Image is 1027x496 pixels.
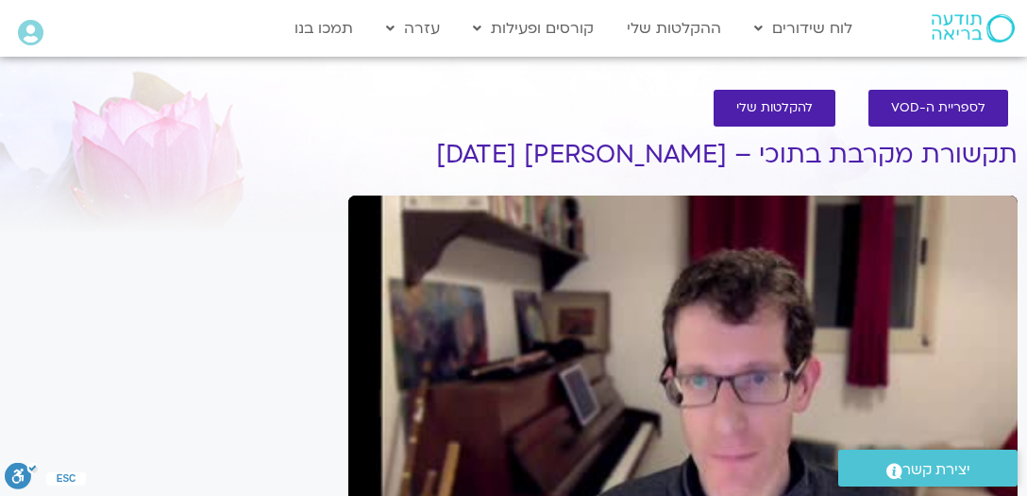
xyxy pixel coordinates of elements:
a: לספריית ה-VOD [868,90,1008,127]
a: יצירת קשר [838,450,1018,487]
a: ההקלטות שלי [617,10,731,46]
img: תודעה בריאה [932,14,1015,43]
a: לוח שידורים [745,10,862,46]
a: תמכו בנו [285,10,362,46]
span: לספריית ה-VOD [891,101,985,115]
span: להקלטות שלי [736,101,813,115]
a: עזרה [377,10,449,46]
h1: תקשורת מקרבת בתוכי – [PERSON_NAME] [DATE] [348,141,1018,169]
a: להקלטות שלי [714,90,835,127]
span: יצירת קשר [902,457,970,483]
a: קורסים ופעילות [463,10,603,46]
